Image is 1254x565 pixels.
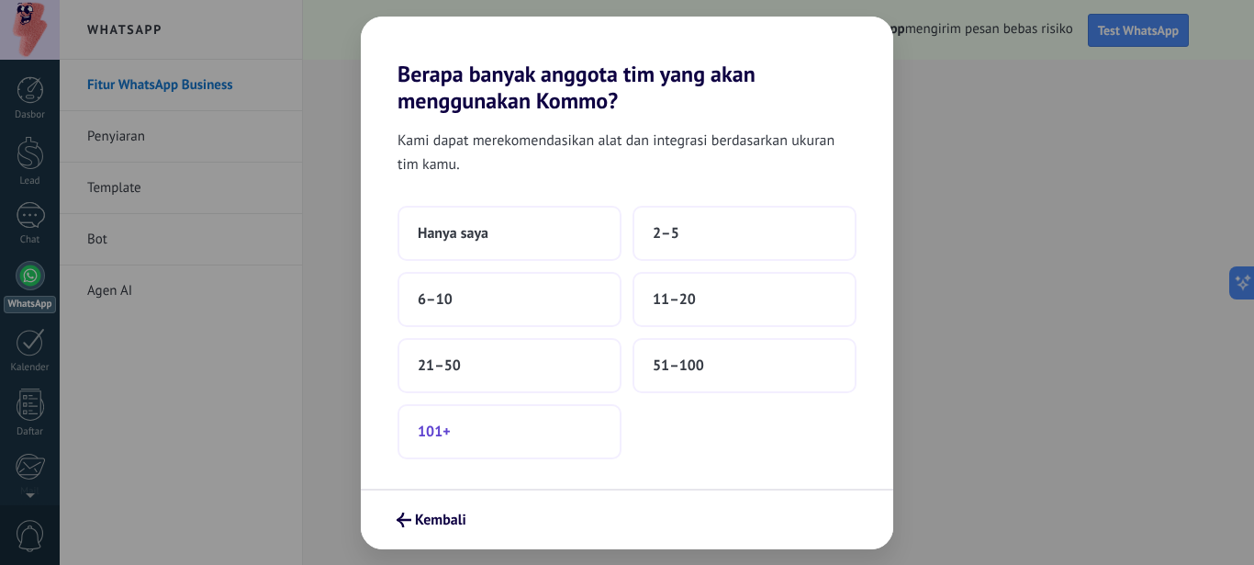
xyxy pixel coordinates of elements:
span: Kami dapat merekomendasikan alat dan integrasi berdasarkan ukuran tim kamu. [397,129,857,176]
span: 51–100 [653,356,704,375]
span: 6–10 [418,290,453,309]
button: 11–20 [633,272,857,327]
button: 51–100 [633,338,857,393]
button: 6–10 [397,272,621,327]
button: Kembali [388,504,475,536]
span: 2–5 [653,224,679,243]
button: Hanya saya [397,206,621,261]
span: Kembali [415,514,466,526]
button: 2–5 [633,206,857,261]
span: Hanya saya [418,224,488,243]
h2: Berapa banyak anggota tim yang akan menggunakan Kommo? [361,17,893,114]
span: 101+ [418,423,451,441]
button: 101+ [397,404,621,459]
button: 21–50 [397,338,621,393]
span: 11–20 [653,290,696,309]
span: 21–50 [418,356,461,375]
